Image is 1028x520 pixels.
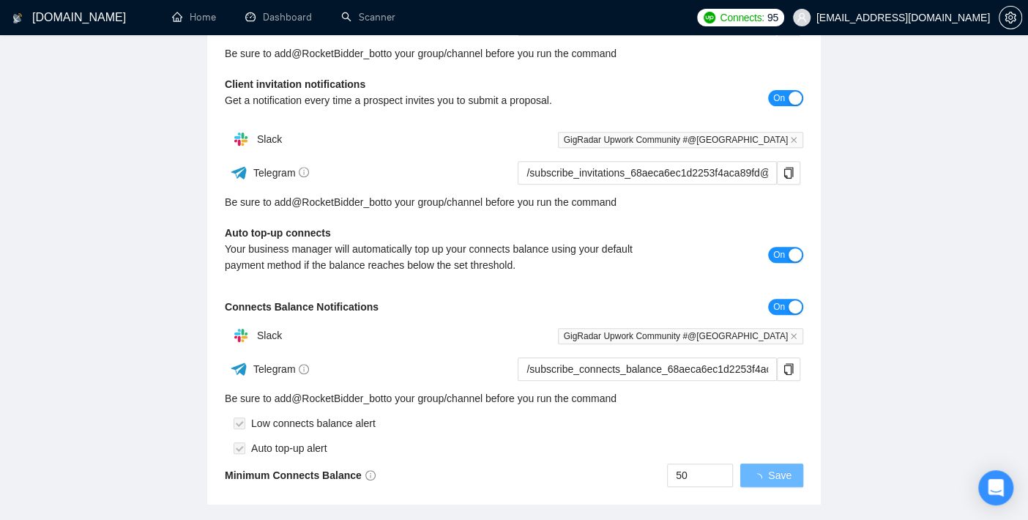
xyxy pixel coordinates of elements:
b: Auto top-up connects [225,227,331,239]
img: hpQkSZIkSZIkSZIkSZIkSZIkSZIkSZIkSZIkSZIkSZIkSZIkSZIkSZIkSZIkSZIkSZIkSZIkSZIkSZIkSZIkSZIkSZIkSZIkS... [226,125,256,154]
div: Get a notification every time a prospect invites you to submit a proposal. [225,92,659,108]
img: upwork-logo.png [704,12,715,23]
img: ww3wtPAAAAAElFTkSuQmCC [230,163,248,182]
button: copy [777,357,800,381]
img: ww3wtPAAAAAElFTkSuQmCC [230,360,248,378]
span: Save [768,467,792,483]
span: On [773,247,785,263]
a: homeHome [172,11,216,23]
a: setting [999,12,1022,23]
span: Telegram [253,167,310,179]
span: Slack [257,330,282,341]
span: copy [778,363,800,375]
span: On [773,299,785,315]
span: Slack [257,133,282,145]
button: copy [777,161,800,185]
span: GigRadar Upwork Community #@[GEOGRAPHIC_DATA] [558,328,803,344]
span: Telegram [253,363,310,375]
img: hpQkSZIkSZIkSZIkSZIkSZIkSZIkSZIkSZIkSZIkSZIkSZIkSZIkSZIkSZIkSZIkSZIkSZIkSZIkSZIkSZIkSZIkSZIkSZIkS... [226,321,256,350]
div: Be sure to add to your group/channel before you run the command [225,194,803,210]
div: Your business manager will automatically top up your connects balance using your default payment ... [225,241,659,273]
span: On [773,90,785,106]
img: logo [12,7,23,30]
a: dashboardDashboard [245,11,312,23]
a: @RocketBidder_bot [291,45,384,62]
b: Minimum Connects Balance [225,469,376,481]
span: close [790,136,797,144]
span: loading [752,473,768,483]
a: searchScanner [341,11,395,23]
div: Open Intercom Messenger [978,470,1013,505]
span: 95 [767,10,778,26]
div: Be sure to add to your group/channel before you run the command [225,390,803,406]
b: Connects Balance Notifications [225,301,379,313]
span: copy [778,167,800,179]
div: Auto top-up alert [245,440,327,456]
span: info-circle [299,364,309,374]
a: @RocketBidder_bot [291,194,384,210]
span: info-circle [299,167,309,177]
span: info-circle [365,470,376,480]
div: Be sure to add to your group/channel before you run the command [225,45,803,62]
span: close [790,333,797,340]
span: Connects: [720,10,764,26]
span: setting [999,12,1021,23]
span: GigRadar Upwork Community #@[GEOGRAPHIC_DATA] [558,132,803,148]
a: @RocketBidder_bot [291,390,384,406]
span: user [797,12,807,23]
div: Low connects balance alert [245,415,376,431]
b: Client invitation notifications [225,78,365,90]
button: setting [999,6,1022,29]
button: Save [740,464,803,487]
